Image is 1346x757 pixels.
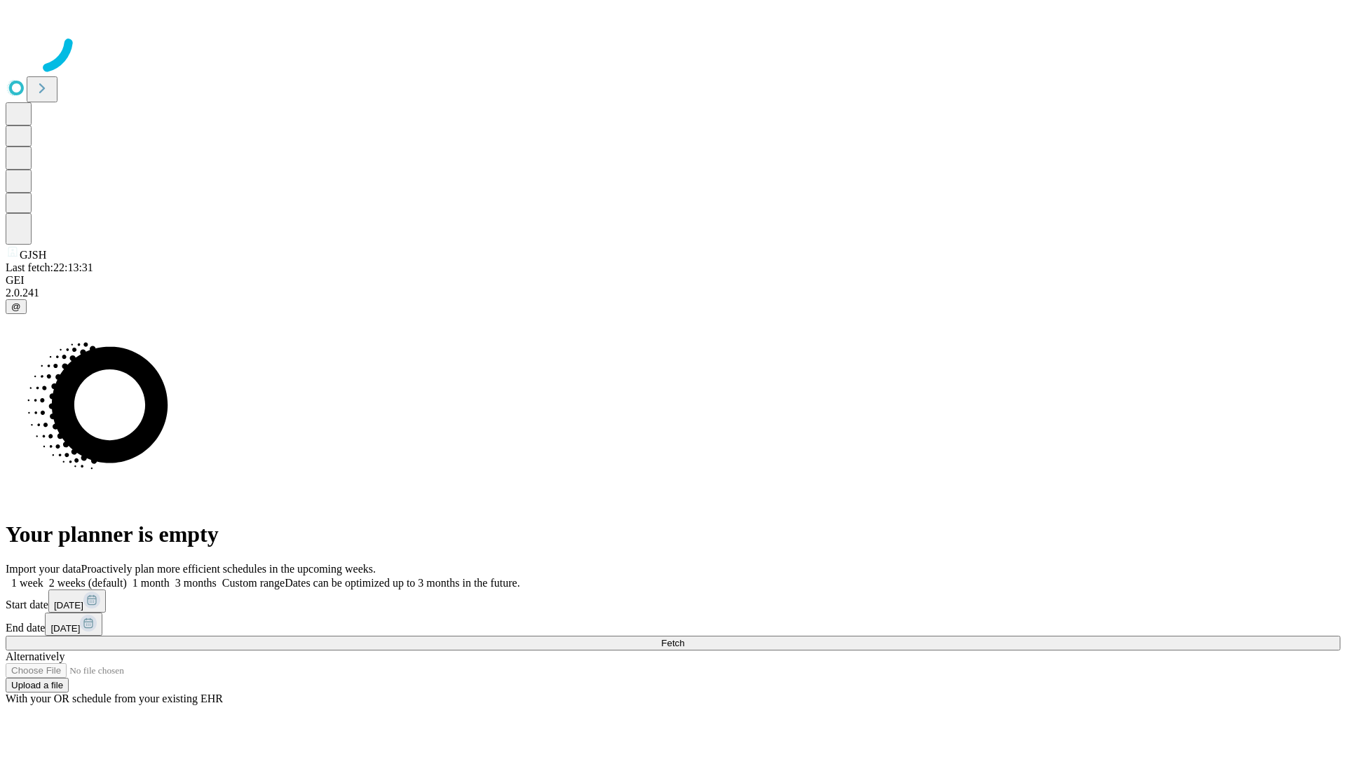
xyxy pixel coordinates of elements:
[6,521,1340,547] h1: Your planner is empty
[48,589,106,613] button: [DATE]
[6,287,1340,299] div: 2.0.241
[6,693,223,704] span: With your OR schedule from your existing EHR
[6,274,1340,287] div: GEI
[6,613,1340,636] div: End date
[6,636,1340,650] button: Fetch
[81,563,376,575] span: Proactively plan more efficient schedules in the upcoming weeks.
[50,623,80,634] span: [DATE]
[11,577,43,589] span: 1 week
[6,650,64,662] span: Alternatively
[6,261,93,273] span: Last fetch: 22:13:31
[20,249,46,261] span: GJSH
[6,589,1340,613] div: Start date
[222,577,285,589] span: Custom range
[175,577,217,589] span: 3 months
[6,678,69,693] button: Upload a file
[132,577,170,589] span: 1 month
[54,600,83,611] span: [DATE]
[49,577,127,589] span: 2 weeks (default)
[6,299,27,314] button: @
[661,638,684,648] span: Fetch
[11,301,21,312] span: @
[285,577,519,589] span: Dates can be optimized up to 3 months in the future.
[6,563,81,575] span: Import your data
[45,613,102,636] button: [DATE]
